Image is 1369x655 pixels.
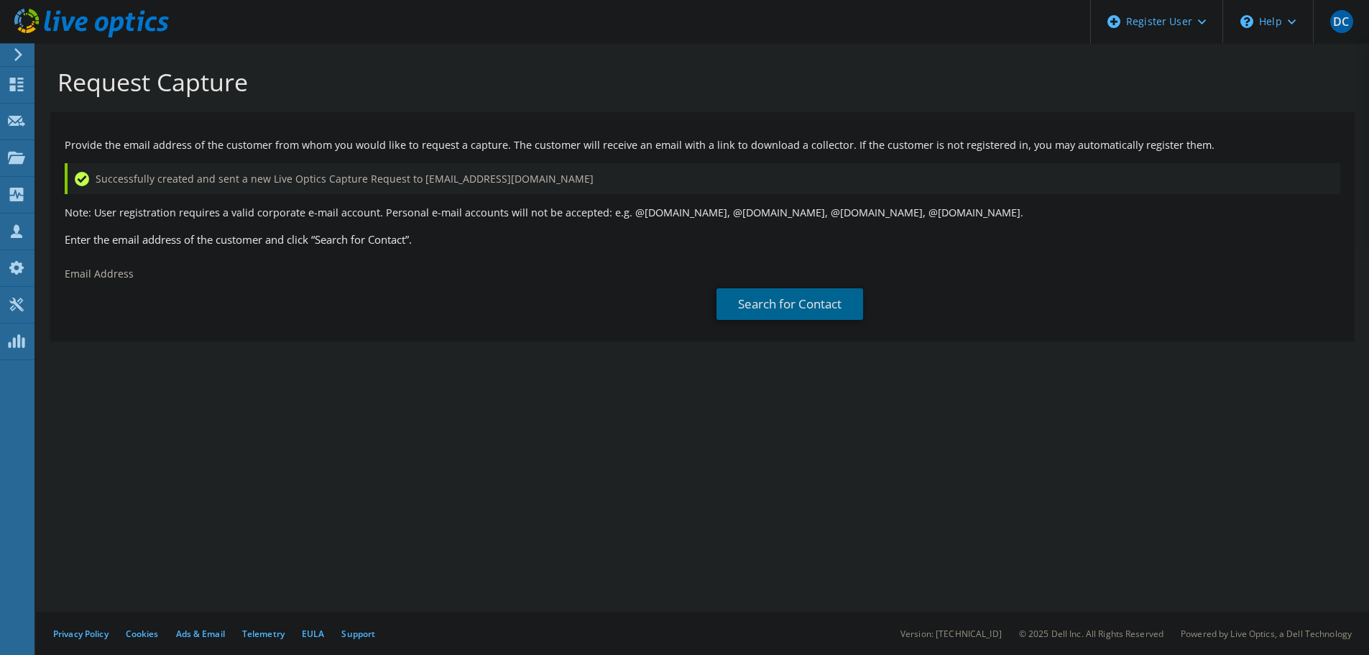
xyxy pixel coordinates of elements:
[65,137,1340,153] p: Provide the email address of the customer from whom you would like to request a capture. The cust...
[176,628,225,640] a: Ads & Email
[1019,628,1163,640] li: © 2025 Dell Inc. All Rights Reserved
[302,628,324,640] a: EULA
[65,267,134,281] label: Email Address
[65,205,1340,221] p: Note: User registration requires a valid corporate e-mail account. Personal e-mail accounts will ...
[65,232,1340,247] h3: Enter the email address of the customer and click “Search for Contact”.
[57,67,1340,97] h1: Request Capture
[242,628,285,640] a: Telemetry
[53,628,109,640] a: Privacy Policy
[1240,15,1253,28] svg: \n
[1330,10,1353,33] span: DC
[341,628,375,640] a: Support
[126,628,159,640] a: Cookies
[716,288,863,320] a: Search for Contact
[96,171,594,187] span: Successfully created and sent a new Live Optics Capture Request to [EMAIL_ADDRESS][DOMAIN_NAME]
[900,628,1002,640] li: Version: [TECHNICAL_ID]
[1181,628,1352,640] li: Powered by Live Optics, a Dell Technology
